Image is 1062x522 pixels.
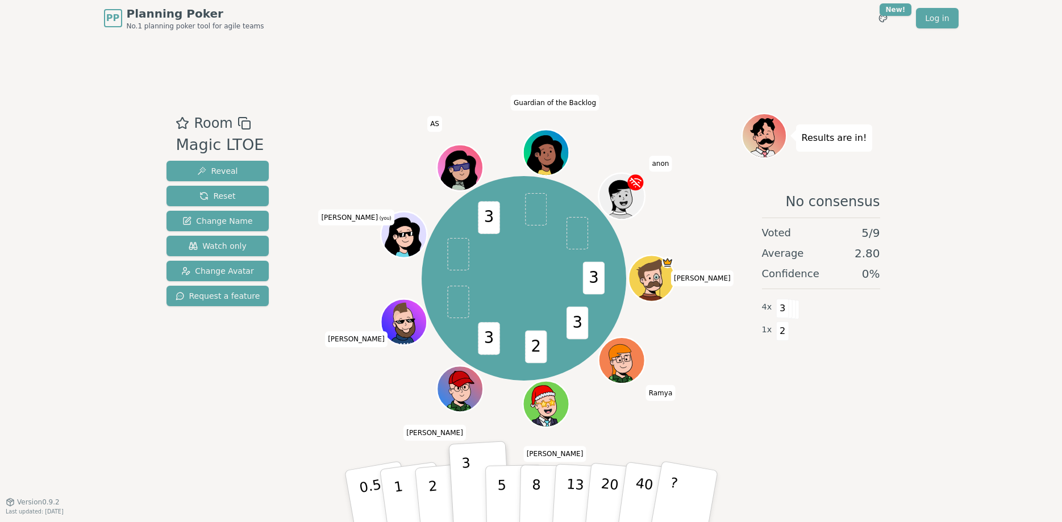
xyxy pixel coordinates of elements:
span: Click to change your name [646,385,676,400]
span: 4 x [762,301,772,314]
span: Jake is the host [662,256,673,268]
button: Reveal [166,161,269,181]
span: Watch only [189,240,247,252]
span: Confidence [762,266,819,282]
span: No consensus [785,193,880,211]
button: Watch only [166,236,269,256]
span: 3 [583,262,605,294]
span: Reset [199,190,235,202]
span: No.1 planning poker tool for agile teams [127,22,264,31]
div: Magic LTOE [176,133,264,157]
span: 5 / 9 [861,225,880,241]
button: Version0.9.2 [6,498,60,507]
span: Average [762,245,804,261]
span: Click to change your name [403,425,466,441]
span: Change Name [182,215,252,227]
span: Click to change your name [427,116,442,132]
span: Click to change your name [649,156,672,172]
span: 0 % [862,266,880,282]
span: 3 [478,202,499,234]
p: 3 [461,455,473,517]
span: Click to change your name [511,95,599,111]
button: New! [873,8,893,28]
span: Version 0.9.2 [17,498,60,507]
span: Planning Poker [127,6,264,22]
span: Click to change your name [524,446,586,462]
span: 3 [478,322,499,354]
span: Click to change your name [325,331,388,347]
span: Change Avatar [181,265,254,277]
span: Last updated: [DATE] [6,508,64,515]
a: PPPlanning PokerNo.1 planning poker tool for agile teams [104,6,264,31]
span: Reveal [197,165,238,177]
p: Results are in! [802,130,867,146]
span: 3 [567,307,588,339]
button: Request a feature [166,286,269,306]
span: 2 [776,321,789,341]
span: (you) [378,215,392,220]
button: Change Name [166,211,269,231]
div: New! [880,3,912,16]
span: Click to change your name [318,209,394,225]
button: Add as favourite [176,113,189,133]
button: Change Avatar [166,261,269,281]
button: Reset [166,186,269,206]
a: Log in [916,8,958,28]
span: 2 [525,331,547,363]
span: 2.80 [855,245,880,261]
span: 1 x [762,324,772,336]
span: PP [106,11,119,25]
button: Click to change your avatar [382,213,426,256]
span: 3 [776,299,789,318]
span: Request a feature [176,290,260,302]
span: Voted [762,225,792,241]
span: Click to change your name [671,270,734,286]
span: Room [194,113,232,133]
